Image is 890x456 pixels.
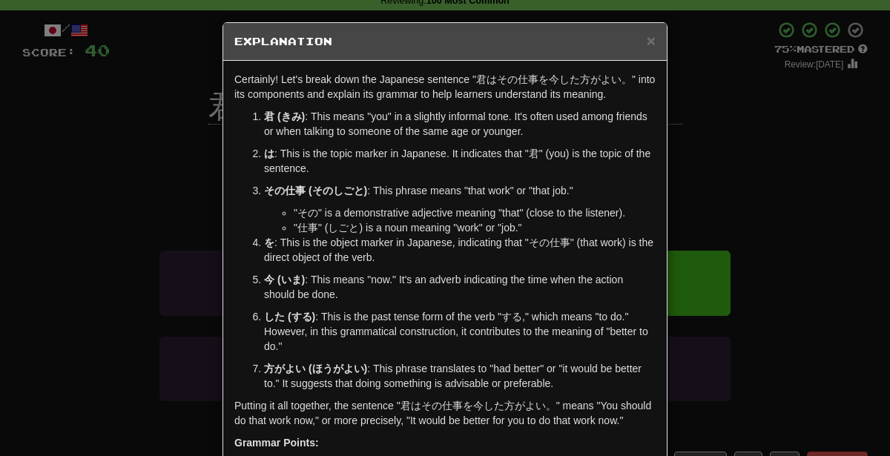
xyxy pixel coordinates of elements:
[647,32,656,49] span: ×
[264,110,305,122] strong: 君 (きみ)
[264,183,656,198] p: : This phrase means "that work" or "that job."
[264,274,305,285] strong: 今 (いま)
[234,437,319,449] strong: Grammar Points:
[264,361,656,391] p: : This phrase translates to "had better" or "it would be better to." It suggests that doing somet...
[264,272,656,302] p: : This means "now." It's an adverb indicating the time when the action should be done.
[647,33,656,48] button: Close
[294,220,656,235] li: "仕事" (しごと) is a noun meaning "work" or "job."
[264,235,656,265] p: : This is the object marker in Japanese, indicating that "その仕事" (that work) is the direct object ...
[264,109,656,139] p: : This means "you" in a slightly informal tone. It's often used among friends or when talking to ...
[264,146,656,176] p: : This is the topic marker in Japanese. It indicates that "君" (you) is the topic of the sentence.
[234,72,656,102] p: Certainly! Let's break down the Japanese sentence "君はその仕事を今した方がよい。" into its components and expla...
[264,185,367,196] strong: その仕事 (そのしごと)
[294,205,656,220] li: "その" is a demonstrative adjective meaning "that" (close to the listener).
[264,311,315,323] strong: した (する)
[264,363,367,374] strong: 方がよい (ほうがよい)
[234,398,656,428] p: Putting it all together, the sentence "君はその仕事を今した方がよい。" means "You should do that work now," or m...
[264,309,656,354] p: : This is the past tense form of the verb "する," which means "to do." However, in this grammatical...
[264,237,274,248] strong: を
[264,148,274,159] strong: は
[234,34,656,49] h5: Explanation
